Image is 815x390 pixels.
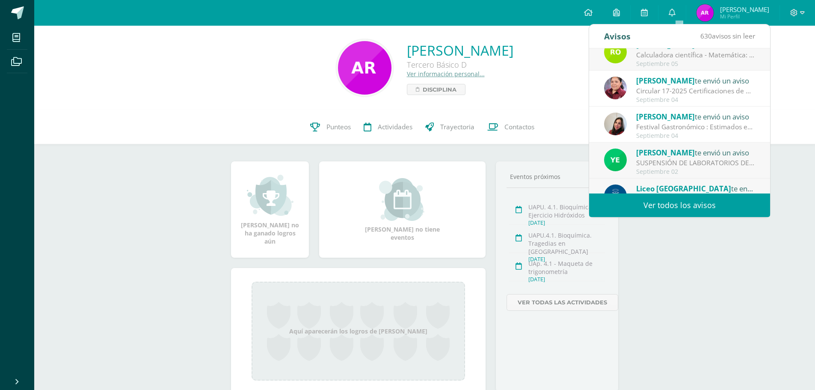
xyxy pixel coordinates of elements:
[636,183,755,194] div: te envió un aviso
[379,178,426,221] img: event_small.png
[326,122,351,131] span: Punteos
[700,31,755,41] span: avisos sin leer
[604,77,627,99] img: ca38207ff64f461ec141487f36af9fbf.png
[407,60,513,70] div: Tercero Básico D
[407,70,485,78] a: Ver información personal...
[604,113,627,135] img: 82fee4d3dc6a1592674ec48585172ce7.png
[528,219,605,226] div: [DATE]
[720,13,769,20] span: Mi Perfil
[407,84,465,95] a: Disciplina
[357,110,419,144] a: Actividades
[528,231,605,256] div: UAPU.4.1. Bioquímica. Tragedias en [GEOGRAPHIC_DATA]
[696,4,714,21] img: 7ae2fc526138c5bd37aca077472d7fcd.png
[636,111,755,122] div: te envió un aviso
[252,282,465,381] div: Aquí aparecerán los logros de [PERSON_NAME]
[247,174,293,217] img: achievement_small.png
[419,110,481,144] a: Trayectoria
[378,122,412,131] span: Actividades
[636,132,755,140] div: Septiembre 04
[423,84,456,95] span: Disciplina
[504,122,534,131] span: Contactos
[636,147,755,158] div: te envió un aviso
[604,41,627,63] img: 53ebae3843709d0b88523289b497d643.png
[636,184,731,194] span: Liceo [GEOGRAPHIC_DATA]
[528,276,605,283] div: [DATE]
[440,122,474,131] span: Trayectoria
[407,41,513,60] a: [PERSON_NAME]
[604,149,627,171] img: fd93c6619258ae32e8e829e8701697bb.png
[481,110,541,144] a: Contactos
[589,194,770,217] a: Ver todos los avisos
[636,86,755,96] div: Circular 17-2025 Certificaciones de nacimiento: Buenos días estimados padres de familia. Paz y bi...
[700,31,712,41] span: 630
[604,24,631,48] div: Avisos
[636,60,755,68] div: Septiembre 05
[636,112,695,122] span: [PERSON_NAME]
[636,75,755,86] div: te envió un aviso
[636,168,755,176] div: Septiembre 02
[636,122,755,132] div: Festival Gastronómico : Estimados estudiantes, que tengan un bendecido día, les recuerdo aspectos...
[360,178,445,241] div: [PERSON_NAME] no tiene eventos
[604,185,627,207] img: b41cd0bd7c5dca2e84b8bd7996f0ae72.png
[720,5,769,14] span: [PERSON_NAME]
[528,259,605,276] div: UAp. 4.1 - Maqueta de trigonometría
[528,203,605,219] div: UAPU. 4.1. Bioquímica. Ejercicio Hidróxidos
[304,110,357,144] a: Punteos
[636,50,755,60] div: Calculadora científica - Matemática: Buenos días, bendiciones para usted y familia. Solicito su a...
[507,294,618,311] a: Ver todas las actividades
[636,158,755,168] div: SUSPENSIÓN DE LABORATORIOS DE MATEMÁTICA Y FÍSICA POR LA TARDE: Estimados padres de familia, se l...
[338,41,391,95] img: b6bf5b59b8149e0cb4ea0c4a26840400.png
[636,76,695,86] span: [PERSON_NAME]
[507,173,608,181] div: Eventos próximos
[636,96,755,104] div: Septiembre 04
[636,148,695,158] span: [PERSON_NAME]
[240,174,300,245] div: [PERSON_NAME] no ha ganado logros aún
